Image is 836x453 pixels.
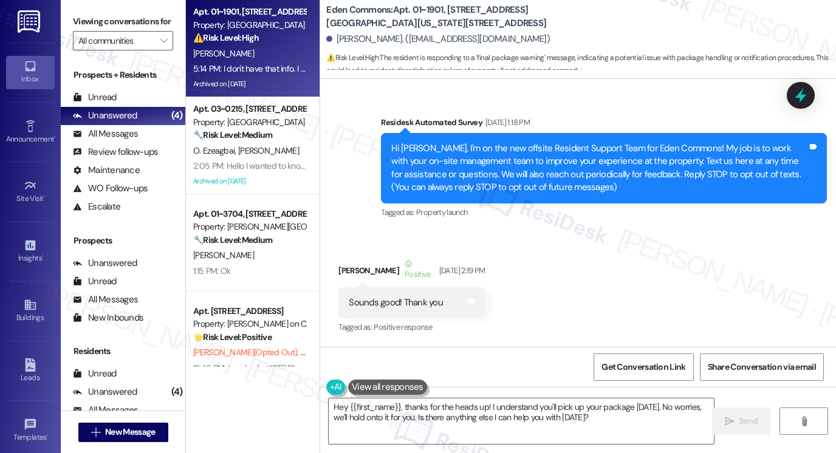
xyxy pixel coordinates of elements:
[6,355,55,387] a: Leads
[482,116,530,129] div: [DATE] 1:18 PM
[193,250,254,261] span: [PERSON_NAME]
[193,318,306,330] div: Property: [PERSON_NAME] on Canal
[6,56,55,89] a: Inbox
[73,257,137,270] div: Unanswered
[338,257,485,287] div: [PERSON_NAME]
[73,200,120,213] div: Escalate
[54,133,56,141] span: •
[193,265,230,276] div: 1:15 PM: Ok
[61,234,185,247] div: Prospects
[326,4,569,30] b: Eden Commons: Apt. 01~1901, [STREET_ADDRESS][GEOGRAPHIC_DATA][US_STATE][STREET_ADDRESS]
[61,69,185,81] div: Prospects + Residents
[800,417,809,426] i: 
[708,361,816,373] span: Share Conversation via email
[193,234,272,245] strong: 🔧 Risk Level: Medium
[193,32,259,43] strong: ⚠️ Risk Level: High
[73,293,138,306] div: All Messages
[402,257,433,283] div: Positive
[73,312,143,324] div: New Inbounds
[193,347,301,358] span: [PERSON_NAME] (Opted Out)
[6,235,55,268] a: Insights •
[193,19,306,32] div: Property: [GEOGRAPHIC_DATA]
[73,164,140,177] div: Maintenance
[193,103,306,115] div: Apt. 03~0215, [STREET_ADDRESS][GEOGRAPHIC_DATA][US_STATE][STREET_ADDRESS]
[326,52,836,78] span: : The resident is responding to a 'final package warning' message, indicating a potential issue w...
[193,305,306,318] div: Apt. [STREET_ADDRESS]
[329,398,714,444] textarea: Hey {{first_name}}, thanks for the heads up! I understand you'll pick up your package [DATE]. No ...
[105,426,155,438] span: New Message
[436,264,485,277] div: [DATE] 2:19 PM
[73,146,158,158] div: Review follow-ups
[193,116,306,129] div: Property: [GEOGRAPHIC_DATA]
[374,322,432,332] span: Positive response
[391,142,807,194] div: Hi [PERSON_NAME], I'm on the new offsite Resident Support Team for Eden Commons! My job is to wor...
[326,53,379,63] strong: ⚠️ Risk Level: High
[739,415,758,427] span: Send
[6,414,55,447] a: Templates •
[78,423,168,442] button: New Message
[326,33,550,46] div: [PERSON_NAME]. ([EMAIL_ADDRESS][DOMAIN_NAME])
[193,332,272,342] strong: 🌟 Risk Level: Positive
[193,63,727,74] div: 5:14 PM: I don't have that info. I was responding to a message I received stating that this was m...
[73,182,148,195] div: WO Follow-ups
[712,407,771,435] button: Send
[73,91,117,104] div: Unread
[73,404,138,417] div: All Messages
[381,203,827,221] div: Tagged as:
[193,363,294,373] div: 12:46 PM: Laughed at “STOP”
[238,145,299,156] span: [PERSON_NAME]
[61,345,185,358] div: Residents
[192,77,307,92] div: Archived on [DATE]
[416,207,467,217] span: Property launch
[594,353,693,381] button: Get Conversation Link
[193,145,238,156] span: O. Ezeagbai
[193,48,254,59] span: [PERSON_NAME]
[349,296,443,309] div: Sounds good! Thank you
[6,175,55,208] a: Site Visit •
[73,275,117,288] div: Unread
[73,12,173,31] label: Viewing conversations for
[168,383,186,401] div: (4)
[42,252,44,261] span: •
[168,106,186,125] div: (4)
[193,129,272,140] strong: 🔧 Risk Level: Medium
[193,160,571,171] div: 2:05 PM: Hello I wanted to know when nothing has been done about this referral. It's been 8months...
[47,431,49,440] span: •
[73,128,138,140] div: All Messages
[192,174,307,189] div: Archived on [DATE]
[78,31,154,50] input: All communities
[91,427,100,437] i: 
[601,361,685,373] span: Get Conversation Link
[18,10,43,33] img: ResiDesk Logo
[381,116,827,133] div: Residesk Automated Survey
[44,192,46,201] span: •
[6,295,55,327] a: Buildings
[73,386,137,398] div: Unanswered
[193,5,306,18] div: Apt. 01~1901, [STREET_ADDRESS][GEOGRAPHIC_DATA][US_STATE][STREET_ADDRESS]
[725,417,734,426] i: 
[73,367,117,380] div: Unread
[338,318,485,336] div: Tagged as:
[700,353,824,381] button: Share Conversation via email
[193,220,306,233] div: Property: [PERSON_NAME][GEOGRAPHIC_DATA]
[160,36,167,46] i: 
[193,208,306,220] div: Apt. 01~3704, [STREET_ADDRESS][PERSON_NAME]
[73,109,137,122] div: Unanswered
